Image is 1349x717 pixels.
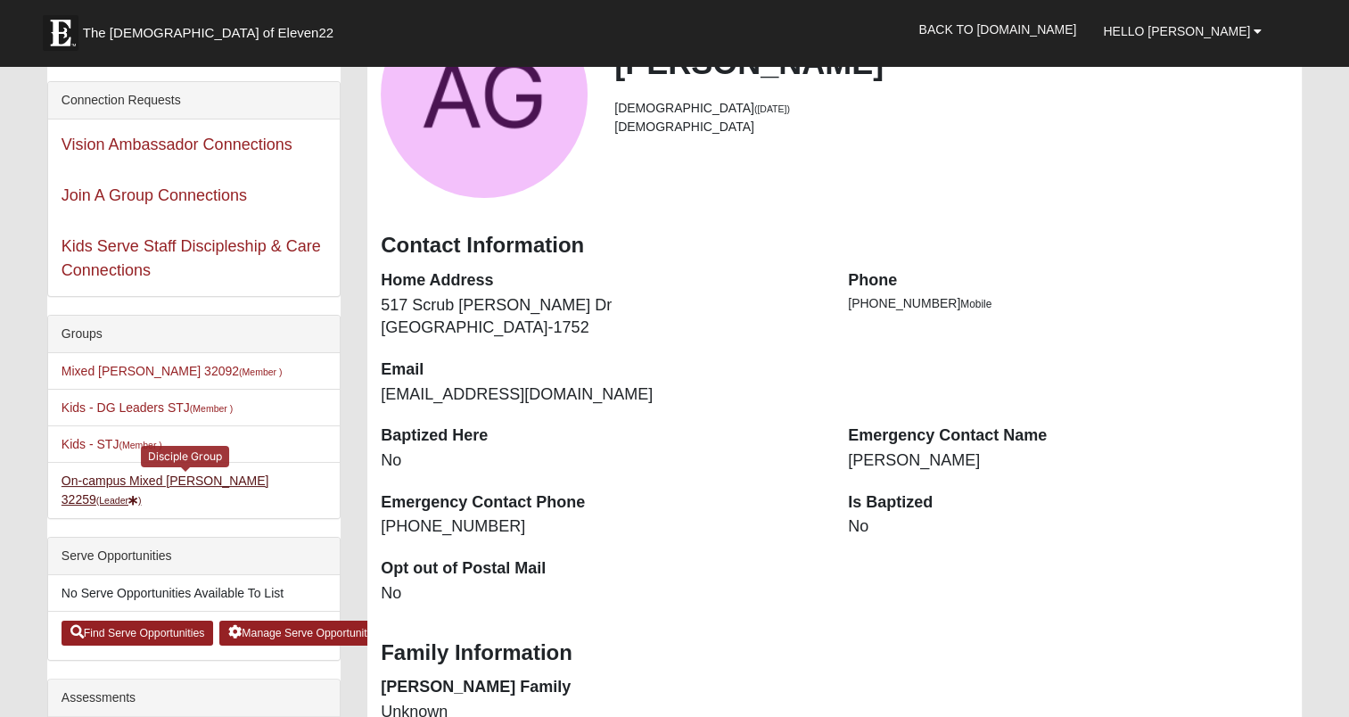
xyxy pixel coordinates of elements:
dd: No [848,515,1288,539]
small: (Member ) [190,403,233,414]
img: Eleven22 logo [43,15,78,51]
div: Connection Requests [48,82,340,119]
li: [PHONE_NUMBER] [848,294,1288,313]
h3: Contact Information [381,233,1288,259]
span: The [DEMOGRAPHIC_DATA] of Eleven22 [83,24,333,42]
span: Hello [PERSON_NAME] [1103,24,1250,38]
dd: [PERSON_NAME] [848,449,1288,473]
dd: No [381,449,821,473]
dt: Opt out of Postal Mail [381,557,821,581]
small: (Member ) [239,367,282,377]
a: Kids Serve Staff Discipleship & Care Connections [62,237,321,279]
a: Find Serve Opportunities [62,621,214,646]
span: Mobile [960,298,991,310]
a: Join A Group Connections [62,186,247,204]
dt: Emergency Contact Name [848,424,1288,448]
a: Kids - STJ(Member ) [62,437,162,451]
a: Mixed [PERSON_NAME] 32092(Member ) [62,364,283,378]
li: [DEMOGRAPHIC_DATA] [614,118,1288,136]
a: Hello [PERSON_NAME] [1090,9,1275,54]
dt: Emergency Contact Phone [381,491,821,515]
a: The [DEMOGRAPHIC_DATA] of Eleven22 [34,6,391,51]
small: (Leader ) [96,495,142,506]
small: ([DATE]) [754,103,790,114]
dt: Baptized Here [381,424,821,448]
a: Vision Ambassador Connections [62,136,292,153]
small: (Member ) [119,440,161,450]
dt: [PERSON_NAME] Family [381,676,821,699]
a: Manage Serve Opportunities [219,621,390,646]
a: Kids - DG Leaders STJ(Member ) [62,400,233,415]
dt: Home Address [381,269,821,293]
a: On-campus Mixed [PERSON_NAME] 32259(Leader) [62,474,269,507]
li: [DEMOGRAPHIC_DATA] [614,99,1288,118]
div: Serve Opportunities [48,538,340,575]
dt: Email [381,358,821,382]
dd: [EMAIL_ADDRESS][DOMAIN_NAME] [381,383,821,407]
div: Disciple Group [141,446,229,466]
a: Back to [DOMAIN_NAME] [905,7,1090,52]
h3: Family Information [381,640,1288,666]
dd: 517 Scrub [PERSON_NAME] Dr [GEOGRAPHIC_DATA]-1752 [381,294,821,340]
dt: Phone [848,269,1288,293]
dd: [PHONE_NUMBER] [381,515,821,539]
dd: No [381,582,821,606]
div: Assessments [48,680,340,717]
dt: Is Baptized [848,491,1288,515]
div: Groups [48,316,340,353]
li: No Serve Opportunities Available To List [48,575,340,612]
